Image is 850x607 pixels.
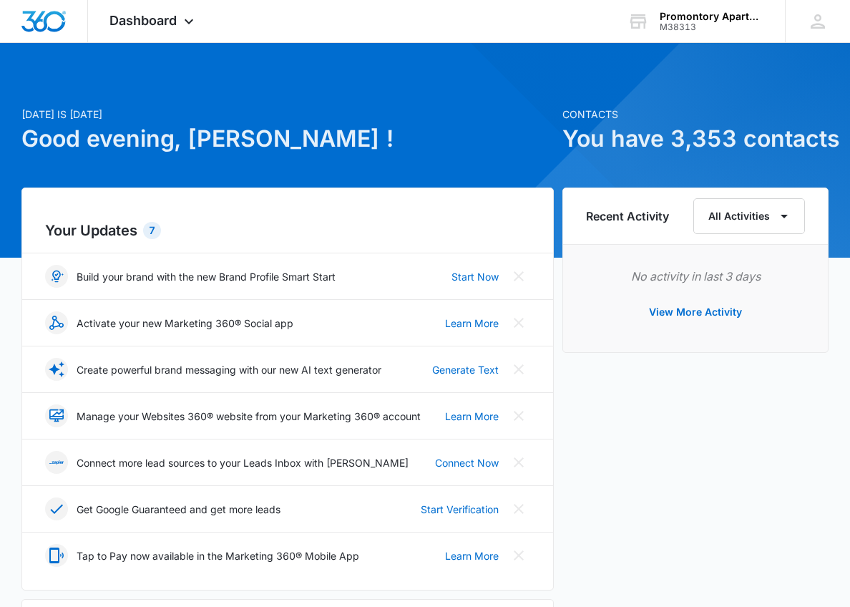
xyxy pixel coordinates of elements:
button: All Activities [693,198,805,234]
button: Close [507,311,530,334]
p: No activity in last 3 days [586,268,805,285]
a: Generate Text [432,362,499,377]
h2: Your Updates [45,220,530,241]
div: account name [660,11,764,22]
button: Close [507,497,530,520]
button: View More Activity [635,295,756,329]
p: Get Google Guaranteed and get more leads [77,502,280,517]
h6: Recent Activity [586,208,669,225]
h1: You have 3,353 contacts [562,122,829,156]
div: 7 [143,222,161,239]
button: Close [507,544,530,567]
a: Learn More [445,409,499,424]
button: Close [507,358,530,381]
a: Learn More [445,316,499,331]
p: Tap to Pay now available in the Marketing 360® Mobile App [77,548,359,563]
p: Manage your Websites 360® website from your Marketing 360® account [77,409,421,424]
a: Start Now [451,269,499,284]
a: Start Verification [421,502,499,517]
p: Create powerful brand messaging with our new AI text generator [77,362,381,377]
button: Close [507,265,530,288]
a: Connect Now [435,455,499,470]
p: Connect more lead sources to your Leads Inbox with [PERSON_NAME] [77,455,409,470]
a: Learn More [445,548,499,563]
p: [DATE] is [DATE] [21,107,554,122]
div: account id [660,22,764,32]
button: Close [507,451,530,474]
button: Close [507,404,530,427]
span: Dashboard [109,13,177,28]
h1: Good evening, [PERSON_NAME] ! [21,122,554,156]
p: Contacts [562,107,829,122]
p: Build your brand with the new Brand Profile Smart Start [77,269,336,284]
p: Activate your new Marketing 360® Social app [77,316,293,331]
